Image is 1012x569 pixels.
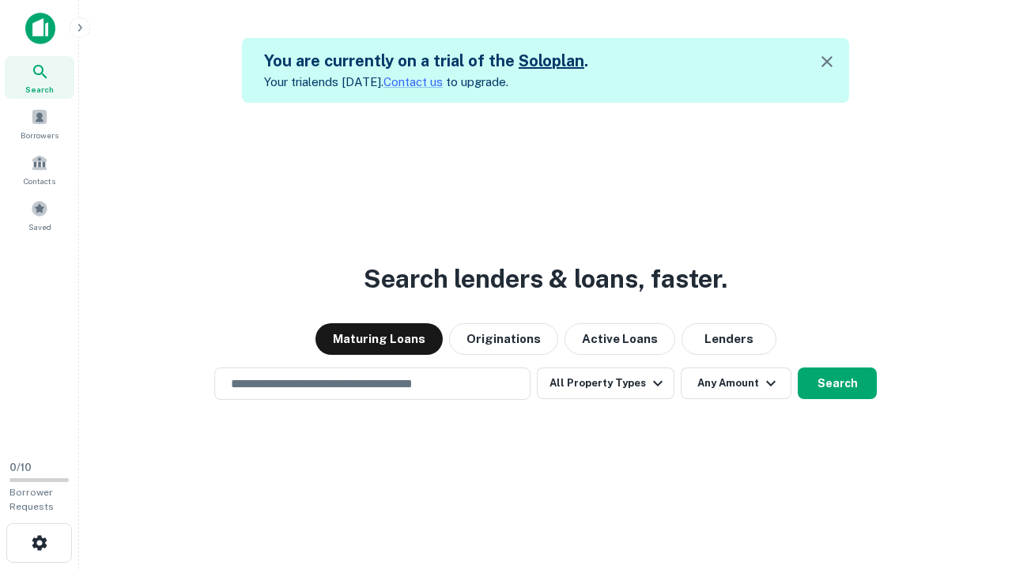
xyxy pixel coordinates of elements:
[264,73,588,92] p: Your trial ends [DATE]. to upgrade.
[5,102,74,145] a: Borrowers
[933,443,1012,518] iframe: Chat Widget
[5,56,74,99] a: Search
[25,13,55,44] img: capitalize-icon.png
[25,83,54,96] span: Search
[5,194,74,236] a: Saved
[798,367,877,399] button: Search
[449,323,558,355] button: Originations
[519,51,584,70] a: Soloplan
[5,148,74,190] a: Contacts
[9,487,54,512] span: Borrower Requests
[383,75,443,89] a: Contact us
[24,175,55,187] span: Contacts
[21,129,59,141] span: Borrowers
[681,367,791,399] button: Any Amount
[537,367,674,399] button: All Property Types
[264,49,588,73] h5: You are currently on a trial of the .
[364,260,727,298] h3: Search lenders & loans, faster.
[565,323,675,355] button: Active Loans
[315,323,443,355] button: Maturing Loans
[682,323,776,355] button: Lenders
[28,220,51,233] span: Saved
[9,462,32,473] span: 0 / 10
